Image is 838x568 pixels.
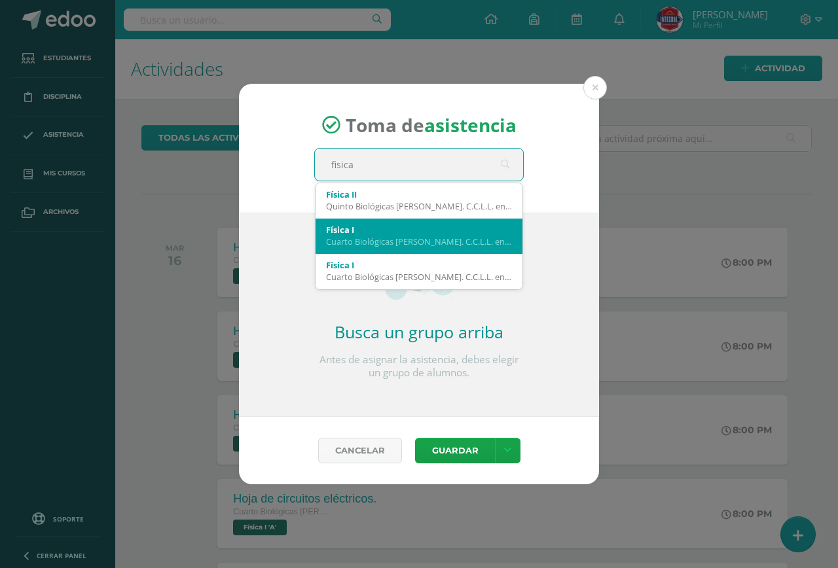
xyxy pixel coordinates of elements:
[326,236,512,247] div: Cuarto Biológicas [PERSON_NAME]. C.C.L.L. en Ciencias Biológicas 'B'
[424,113,517,137] strong: asistencia
[346,113,517,137] span: Toma de
[583,76,607,99] button: Close (Esc)
[326,188,512,200] div: Física II
[415,438,495,463] button: Guardar
[314,353,524,380] p: Antes de asignar la asistencia, debes elegir un grupo de alumnos.
[326,224,512,236] div: Física I
[326,271,512,283] div: Cuarto Biológicas [PERSON_NAME]. C.C.L.L. en Ciencias Biológicas 'A'
[315,149,523,181] input: Busca un grado o sección aquí...
[326,200,512,212] div: Quinto Biológicas [PERSON_NAME]. C.C.L.L. en Ciencias Biológicas 'A'
[326,259,512,271] div: Física I
[314,321,524,343] h2: Busca un grupo arriba
[318,438,402,463] a: Cancelar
